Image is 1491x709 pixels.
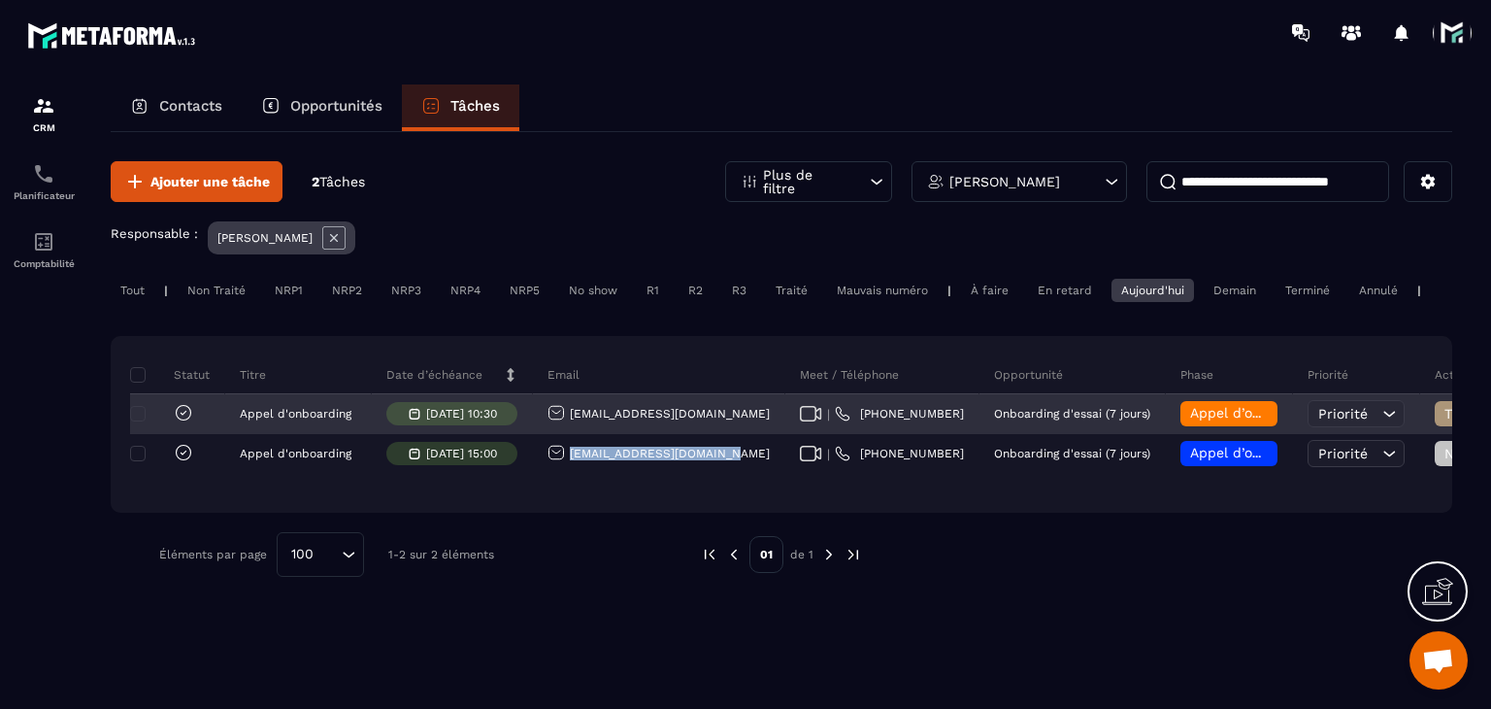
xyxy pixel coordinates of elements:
[845,546,862,563] img: next
[402,84,519,131] a: Tâches
[1318,446,1368,461] span: Priorité
[827,447,830,461] span: |
[749,536,783,573] p: 01
[559,279,627,302] div: No show
[426,447,497,460] p: [DATE] 15:00
[947,284,951,297] p: |
[319,174,365,189] span: Tâches
[240,447,351,460] p: Appel d'onboarding
[1308,367,1348,383] p: Priorité
[1349,279,1408,302] div: Annulé
[820,546,838,563] img: next
[32,230,55,253] img: accountant
[949,175,1060,188] p: [PERSON_NAME]
[1204,279,1266,302] div: Demain
[277,532,364,577] div: Search for option
[1028,279,1102,302] div: En retard
[242,84,402,131] a: Opportunités
[725,546,743,563] img: prev
[388,548,494,561] p: 1-2 sur 2 éléments
[111,226,198,241] p: Responsable :
[1180,367,1213,383] p: Phase
[320,544,337,565] input: Search for option
[961,279,1018,302] div: À faire
[1435,367,1471,383] p: Action
[240,367,266,383] p: Titre
[994,367,1063,383] p: Opportunité
[835,446,964,461] a: [PHONE_NUMBER]
[265,279,313,302] div: NRP1
[159,97,222,115] p: Contacts
[27,17,202,53] img: logo
[5,122,83,133] p: CRM
[827,407,830,422] span: |
[5,148,83,216] a: schedulerschedulerPlanificateur
[284,544,320,565] span: 100
[1417,284,1421,297] p: |
[5,190,83,201] p: Planificateur
[1111,279,1194,302] div: Aujourd'hui
[32,94,55,118] img: formation
[701,546,718,563] img: prev
[290,97,382,115] p: Opportunités
[217,231,313,245] p: [PERSON_NAME]
[240,407,351,421] p: Appel d'onboarding
[381,279,431,302] div: NRP3
[32,162,55,186] img: scheduler
[766,279,817,302] div: Traité
[159,548,267,561] p: Éléments par page
[763,168,848,195] p: Plus de filtre
[827,279,938,302] div: Mauvais numéro
[500,279,549,302] div: NRP5
[679,279,712,302] div: R2
[150,172,270,191] span: Ajouter une tâche
[111,279,154,302] div: Tout
[790,547,813,562] p: de 1
[835,406,964,422] a: [PHONE_NUMBER]
[1190,445,1374,460] span: Appel d’onboarding planifié
[800,367,899,383] p: Meet / Téléphone
[5,80,83,148] a: formationformationCRM
[135,367,210,383] p: Statut
[547,367,580,383] p: Email
[322,279,372,302] div: NRP2
[994,407,1150,421] p: Onboarding d'essai (7 jours)
[164,284,168,297] p: |
[386,367,482,383] p: Date d’échéance
[1409,631,1468,690] div: Ouvrir le chat
[450,97,500,115] p: Tâches
[1276,279,1340,302] div: Terminé
[178,279,255,302] div: Non Traité
[426,407,497,421] p: [DATE] 10:30
[5,258,83,269] p: Comptabilité
[637,279,669,302] div: R1
[1318,406,1368,422] span: Priorité
[5,216,83,284] a: accountantaccountantComptabilité
[111,84,242,131] a: Contacts
[312,173,365,191] p: 2
[1190,405,1384,421] span: Appel d’onboarding terminée
[722,279,756,302] div: R3
[994,447,1150,460] p: Onboarding d'essai (7 jours)
[441,279,490,302] div: NRP4
[111,161,282,202] button: Ajouter une tâche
